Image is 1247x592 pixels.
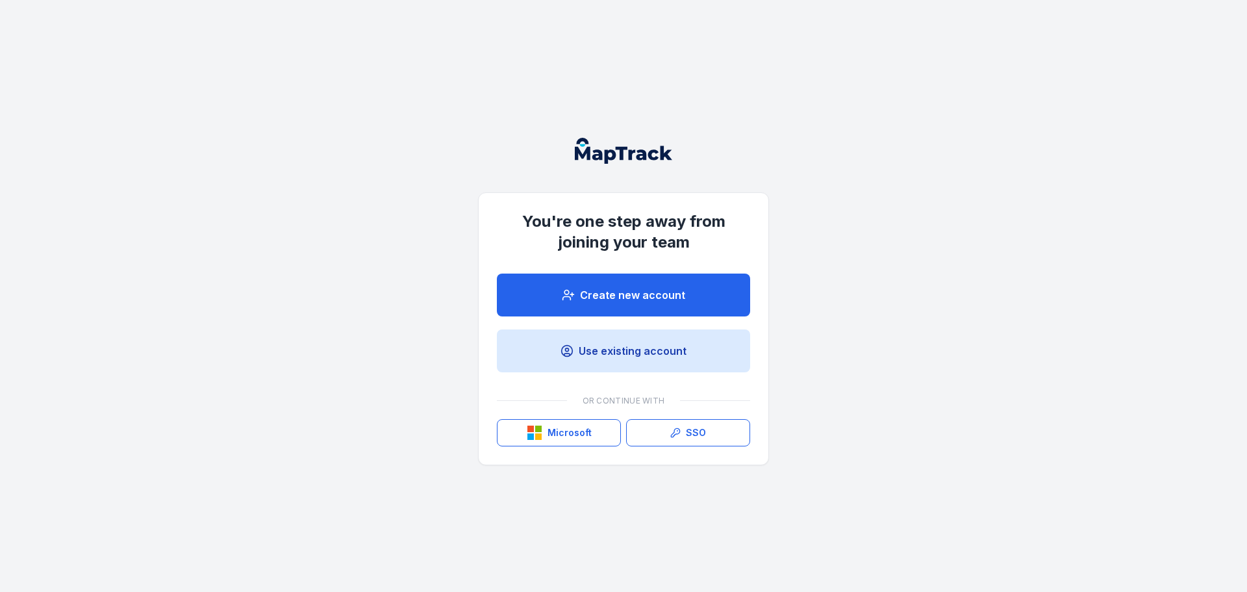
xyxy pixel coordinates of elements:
a: SSO [626,419,750,446]
a: Use existing account [497,329,750,372]
h1: You're one step away from joining your team [497,211,750,253]
nav: Global [554,138,693,164]
div: Or continue with [497,388,750,414]
button: Microsoft [497,419,621,446]
a: Create new account [497,274,750,316]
